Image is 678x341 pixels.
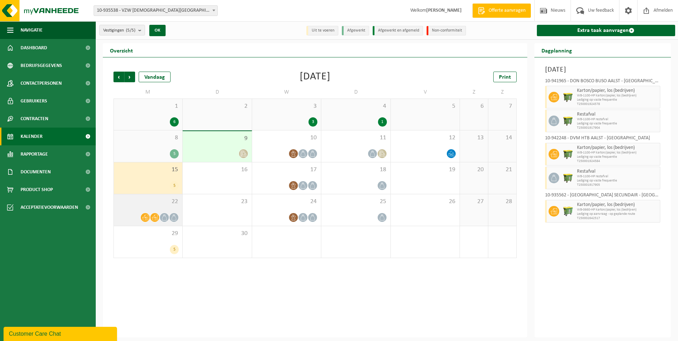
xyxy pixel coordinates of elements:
[256,102,317,110] span: 3
[463,102,484,110] span: 6
[256,198,317,206] span: 24
[378,117,387,127] div: 1
[545,79,661,86] div: 10-941965 - DON BOSCO BUSO AALST - [GEOGRAPHIC_DATA]
[534,43,579,57] h2: Dagplanning
[577,112,658,117] span: Restafval
[545,65,661,75] h3: [DATE]
[21,21,43,39] span: Navigatie
[563,206,573,217] img: WB-0660-HPE-GN-50
[463,134,484,142] span: 13
[21,110,48,128] span: Contracten
[325,166,387,174] span: 18
[577,122,658,126] span: Lediging op vaste frequentie
[577,98,658,102] span: Lediging op vaste frequentie
[563,173,573,183] img: WB-1100-HPE-GN-50
[21,145,48,163] span: Rapportage
[117,166,179,174] span: 15
[563,116,573,126] img: WB-1100-HPE-GN-50
[499,74,511,80] span: Print
[94,6,217,16] span: 10-935538 - VZW PRIESTER DAENS COLLEGE - AALST
[309,117,317,127] div: 3
[170,245,179,254] div: 5
[117,230,179,237] span: 29
[325,102,387,110] span: 4
[21,128,43,145] span: Kalender
[394,102,456,110] span: 5
[300,72,330,82] div: [DATE]
[577,159,658,163] span: T250001924584
[256,166,317,174] span: 17
[117,102,179,110] span: 1
[21,199,78,216] span: Acceptatievoorwaarden
[492,198,513,206] span: 28
[325,134,387,142] span: 11
[463,166,484,174] span: 20
[149,25,166,36] button: OK
[186,102,248,110] span: 2
[183,86,252,99] td: D
[21,39,47,57] span: Dashboard
[492,102,513,110] span: 7
[463,198,484,206] span: 27
[94,5,218,16] span: 10-935538 - VZW PRIESTER DAENS COLLEGE - AALST
[427,26,466,35] li: Non-conformiteit
[394,166,456,174] span: 19
[256,134,317,142] span: 10
[577,102,658,106] span: T250001924578
[391,86,460,99] td: V
[21,74,62,92] span: Contactpersonen
[113,72,124,82] span: Vorige
[170,117,179,127] div: 6
[139,72,171,82] div: Vandaag
[545,193,661,200] div: 10-935562 - [GEOGRAPHIC_DATA] SECUNDAIR - [GEOGRAPHIC_DATA]
[117,134,179,142] span: 8
[577,183,658,187] span: T250001917905
[321,86,390,99] td: D
[577,117,658,122] span: WB-1100-HP restafval
[577,151,658,155] span: WB-1100-HP karton/papier, los (bedrijven)
[306,26,338,35] li: Uit te voeren
[103,43,140,57] h2: Overzicht
[545,136,661,143] div: 10-942248 - DVM HTB AALST - [GEOGRAPHIC_DATA]
[577,208,658,212] span: WB-0660-HP karton/papier, los (bedrijven)
[577,126,658,130] span: T250001917904
[117,198,179,206] span: 22
[21,181,53,199] span: Product Shop
[21,57,62,74] span: Bedrijfsgegevens
[103,25,135,36] span: Vestigingen
[577,202,658,208] span: Karton/papier, los (bedrijven)
[342,26,369,35] li: Afgewerkt
[472,4,531,18] a: Offerte aanvragen
[488,86,517,99] td: Z
[577,169,658,174] span: Restafval
[186,198,248,206] span: 23
[460,86,488,99] td: Z
[577,155,658,159] span: Lediging op vaste frequentie
[170,181,179,190] div: 5
[563,149,573,160] img: WB-1100-HPE-GN-50
[394,134,456,142] span: 12
[492,134,513,142] span: 14
[325,198,387,206] span: 25
[577,145,658,151] span: Karton/papier, los (bedrijven)
[113,86,183,99] td: M
[487,7,527,14] span: Offerte aanvragen
[577,88,658,94] span: Karton/papier, los (bedrijven)
[563,92,573,102] img: WB-1100-HPE-GN-50
[186,135,248,142] span: 9
[577,179,658,183] span: Lediging op vaste frequentie
[577,212,658,216] span: Lediging op aanvraag - op geplande route
[4,325,118,341] iframe: chat widget
[577,174,658,179] span: WB-1100-HP restafval
[426,8,462,13] strong: [PERSON_NAME]
[394,198,456,206] span: 26
[537,25,676,36] a: Extra taak aanvragen
[492,166,513,174] span: 21
[186,230,248,237] span: 30
[21,163,51,181] span: Documenten
[124,72,135,82] span: Volgende
[252,86,321,99] td: W
[126,28,135,33] count: (5/5)
[186,166,248,174] span: 16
